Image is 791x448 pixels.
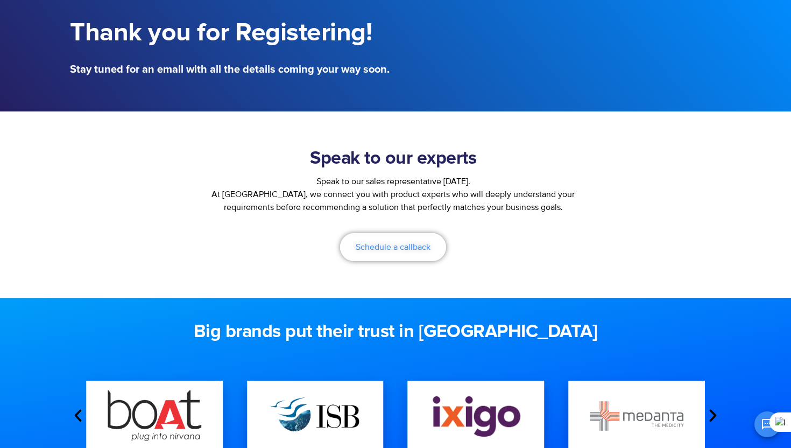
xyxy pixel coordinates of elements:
[754,411,780,437] button: Open chat
[340,233,446,261] a: Schedule a callback
[269,389,362,442] img: ISB
[202,188,584,214] p: At [GEOGRAPHIC_DATA], we connect you with product experts who will deeply understand your require...
[590,401,683,431] img: medanta
[70,64,390,75] h5: Stay tuned for an email with all the details coming your way soon.
[70,321,721,343] h2: Big brands put their trust in [GEOGRAPHIC_DATA]
[202,148,584,170] h2: Speak to our experts
[202,175,584,188] div: Speak to our sales representative [DATE].
[356,243,430,251] span: Schedule a callback
[70,18,390,48] h1: Thank you for Registering!
[429,393,523,438] img: Ixigo
[108,390,201,440] img: boat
